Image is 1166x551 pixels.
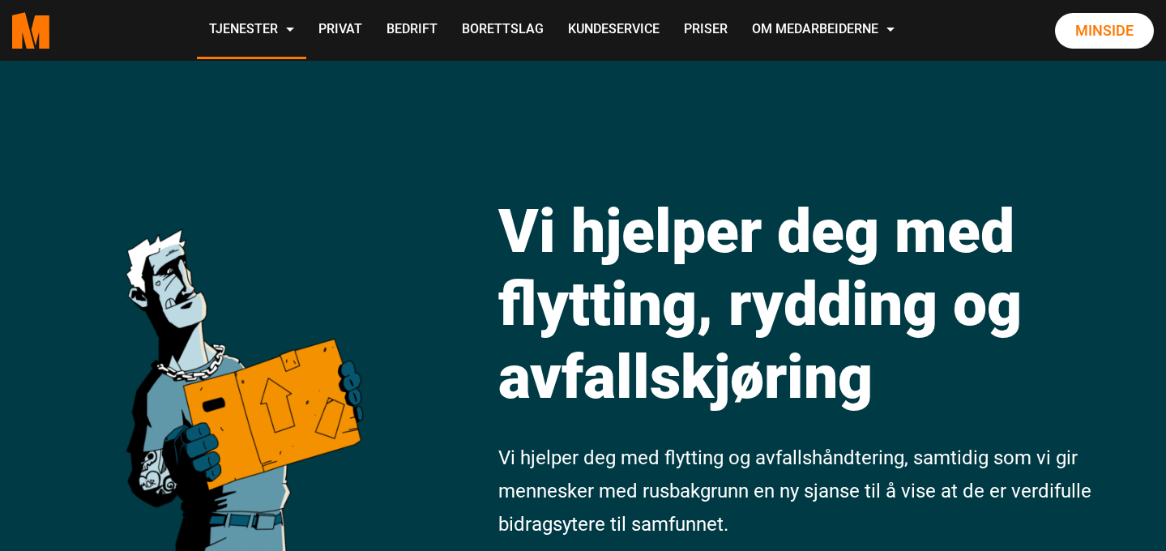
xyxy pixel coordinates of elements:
a: Bedrift [374,2,450,59]
a: Kundeservice [556,2,672,59]
a: Minside [1055,13,1154,49]
a: Privat [306,2,374,59]
a: Priser [672,2,740,59]
a: Borettslag [450,2,556,59]
a: Om Medarbeiderne [740,2,907,59]
span: Vi hjelper deg med flytting og avfallshåndtering, samtidig som vi gir mennesker med rusbakgrunn e... [498,446,1091,536]
a: Tjenester [197,2,306,59]
h1: Vi hjelper deg med flytting, rydding og avfallskjøring [498,194,1154,413]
